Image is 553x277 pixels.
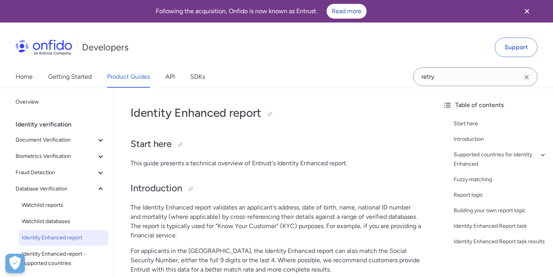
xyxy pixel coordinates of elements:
a: Getting Started [48,66,92,88]
a: Watchlist reports [19,197,108,213]
span: Watchlist databases [22,217,105,226]
button: Document Verification [12,132,108,148]
span: Database Verification [16,184,96,194]
div: Following the acquisition, Onfido is now known as Entrust. [9,4,513,19]
span: Identity Enhanced report [22,233,105,242]
a: Identity Enhanced report - supported countries [19,246,108,271]
a: Identity Enhanced report [19,230,108,246]
div: Table of contents [443,100,547,110]
span: Overview [16,97,105,107]
a: SDKs [190,66,205,88]
span: Document Verification [16,135,96,145]
h1: Developers [82,41,129,54]
a: Read more [327,4,367,19]
input: Onfido search input field [413,68,537,86]
a: Identity Enhanced Report task [454,222,547,231]
a: Home [16,66,33,88]
a: API [165,66,175,88]
a: Product Guides [107,66,150,88]
a: Watchlist databases [19,214,108,229]
h2: Start here [130,138,421,151]
button: Database Verification [12,181,108,197]
a: Report logic [454,190,547,200]
a: Building your own report logic [454,206,547,215]
div: Identity verification [16,117,111,132]
p: This guide presents a technical overview of Entrust's Identity Enhanced report. [130,159,421,168]
p: For applicants in the [GEOGRAPHIC_DATA], the Identity Enhanced report can also match the Social S... [130,246,421,274]
a: Identity Enhanced Report task results [454,237,547,246]
a: Support [495,38,537,57]
a: Start here [454,119,547,128]
h2: Introduction [130,182,421,195]
div: Cookie Preferences [5,254,25,273]
p: The Identity Enhanced report validates an applicant's address, date of birth, name, national ID n... [130,203,421,240]
button: Close banner [513,2,541,21]
span: Fraud Detection [16,168,96,177]
span: Watchlist reports [22,201,105,210]
a: Overview [12,94,108,110]
a: Introduction [454,135,547,144]
img: Onfido Logo [16,40,72,55]
h1: Identity Enhanced report [130,105,421,121]
button: Fraud Detection [12,165,108,180]
span: Identity Enhanced report - supported countries [22,249,105,268]
span: Biometrics Verification [16,152,96,161]
a: Supported countries for Identity Enhanced [454,150,547,169]
svg: Close banner [522,7,532,16]
button: Open Preferences [5,254,25,273]
button: Biometrics Verification [12,149,108,164]
a: Fuzzy matching [454,175,547,184]
svg: Clear search field button [522,73,531,82]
